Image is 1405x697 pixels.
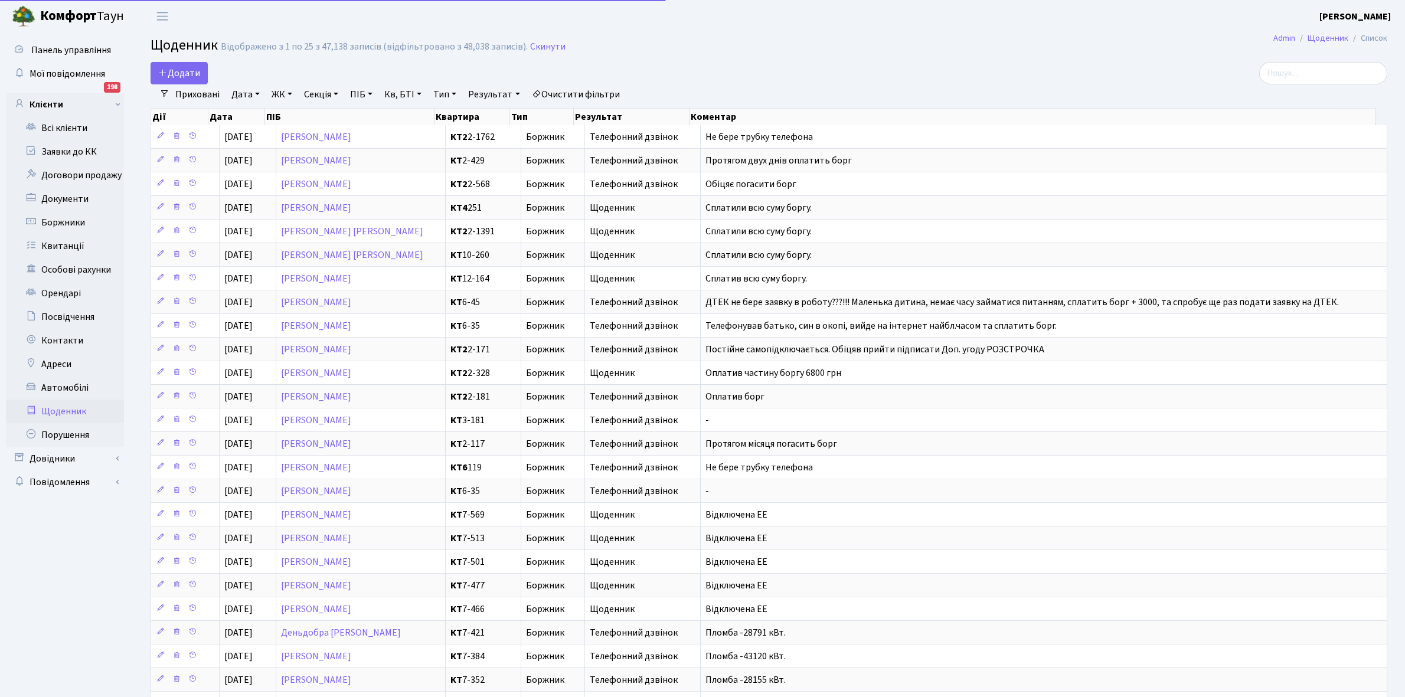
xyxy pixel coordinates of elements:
[590,179,695,189] span: Телефонний дзвінок
[450,603,462,616] b: КТ
[450,555,462,568] b: КТ
[450,626,462,639] b: КТ
[450,319,462,332] b: КТ
[450,321,516,330] span: 6-35
[158,67,200,80] span: Додати
[705,673,786,686] span: Пломба -28155 кВт.
[281,555,351,568] a: [PERSON_NAME]
[224,532,253,545] span: [DATE]
[450,201,468,214] b: КТ4
[281,650,351,663] a: [PERSON_NAME]
[450,178,468,191] b: КТ2
[224,367,253,379] span: [DATE]
[6,38,124,62] a: Панель управління
[590,604,695,614] span: Щоденник
[224,154,253,167] span: [DATE]
[224,225,253,238] span: [DATE]
[705,154,852,167] span: Протягом двух днів оплатить борг
[450,486,516,496] span: 6-35
[12,5,35,28] img: logo.png
[526,557,580,567] span: Боржник
[450,179,516,189] span: 2-568
[526,274,580,283] span: Боржник
[450,675,516,685] span: 7-352
[450,652,516,661] span: 7-384
[590,486,695,496] span: Телефонний дзвінок
[281,414,351,427] a: [PERSON_NAME]
[450,132,516,142] span: 2-1762
[590,227,695,236] span: Щоденник
[281,248,423,261] a: [PERSON_NAME] [PERSON_NAME]
[705,508,767,521] span: Відключена ЕЕ
[590,250,695,260] span: Щоденник
[224,201,253,214] span: [DATE]
[6,163,124,187] a: Договори продажу
[526,368,580,378] span: Боржник
[526,227,580,236] span: Боржник
[705,201,812,214] span: Сплатили всю суму боргу.
[281,367,351,379] a: [PERSON_NAME]
[1256,26,1405,51] nav: breadcrumb
[281,343,351,356] a: [PERSON_NAME]
[450,437,462,450] b: КТ
[526,534,580,543] span: Боржник
[6,329,124,352] a: Контакти
[281,390,351,403] a: [PERSON_NAME]
[40,6,124,27] span: Таун
[450,203,516,212] span: 251
[705,178,796,191] span: Обіцяє погасити борг
[281,673,351,686] a: [PERSON_NAME]
[281,532,351,545] a: [PERSON_NAME]
[6,187,124,211] a: Документи
[171,84,224,104] a: Приховані
[450,272,462,285] b: КТ
[590,415,695,425] span: Телефонний дзвінок
[450,392,516,401] span: 2-181
[530,41,566,53] a: Скинути
[574,109,690,125] th: Результат
[224,555,253,568] span: [DATE]
[224,414,253,427] span: [DATE]
[281,201,351,214] a: [PERSON_NAME]
[450,130,468,143] b: КТ2
[224,390,253,403] span: [DATE]
[705,130,813,143] span: Не бере трубку телефона
[450,532,462,545] b: КТ
[281,319,351,332] a: [PERSON_NAME]
[450,557,516,567] span: 7-501
[705,225,812,238] span: Сплатили всю суму боргу.
[6,423,124,447] a: Порушення
[6,305,124,329] a: Посвідчення
[705,390,764,403] span: Оплатив борг
[6,376,124,400] a: Автомобілі
[104,82,120,93] div: 198
[705,296,1339,309] span: ДТЕК не бере заявку в роботу???!!! Маленька дитина, немає часу займатися питанням, сплатить борг ...
[281,272,351,285] a: [PERSON_NAME]
[705,367,841,379] span: Оплатив частину боргу 6800 грн
[526,345,580,354] span: Боржник
[450,343,468,356] b: КТ2
[590,392,695,401] span: Телефонний дзвінок
[450,297,516,307] span: 6-45
[705,319,1057,332] span: Телефонував батько, син в окопі, вийде на інтернет найбл.часом та сплатить борг.
[224,603,253,616] span: [DATE]
[227,84,264,104] a: Дата
[450,604,516,614] span: 7-466
[345,84,377,104] a: ПІБ
[450,510,516,519] span: 7-569
[434,109,510,125] th: Квартира
[1319,10,1391,23] b: [PERSON_NAME]
[281,603,351,616] a: [PERSON_NAME]
[590,675,695,685] span: Телефонний дзвінок
[705,461,813,474] span: Не бере трубку телефона
[705,603,767,616] span: Відключена ЕЕ
[224,248,253,261] span: [DATE]
[299,84,343,104] a: Секція
[1273,32,1295,44] a: Admin
[151,109,208,125] th: Дії
[6,93,124,116] a: Клієнти
[224,626,253,639] span: [DATE]
[224,579,253,592] span: [DATE]
[6,62,124,86] a: Мої повідомлення198
[705,485,709,498] span: -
